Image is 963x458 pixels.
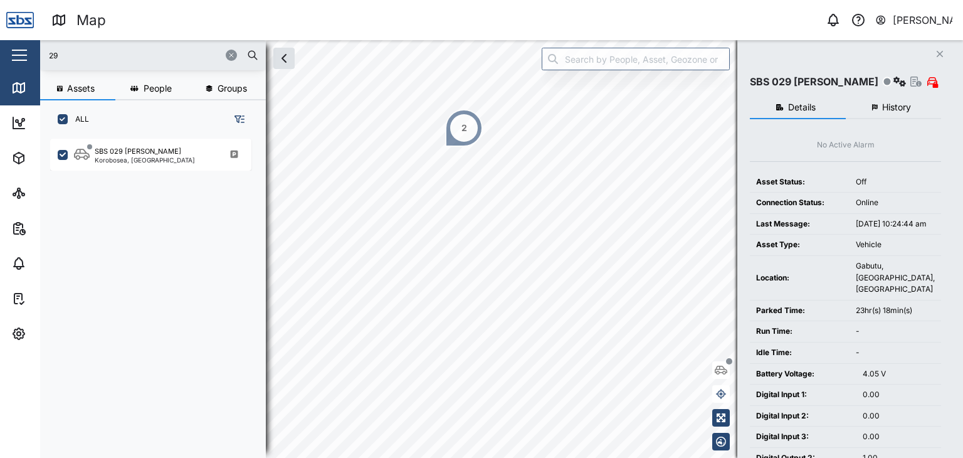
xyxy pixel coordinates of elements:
[856,305,935,317] div: 23hr(s) 18min(s)
[856,176,935,188] div: Off
[68,114,89,124] label: ALL
[756,176,843,188] div: Asset Status:
[33,292,67,306] div: Tasks
[756,272,843,284] div: Location:
[875,11,953,29] button: [PERSON_NAME]
[33,221,75,235] div: Reports
[76,9,106,31] div: Map
[95,146,181,157] div: SBS 029 [PERSON_NAME]
[756,347,843,359] div: Idle Time:
[40,40,963,458] canvas: Map
[144,84,172,93] span: People
[33,257,71,270] div: Alarms
[33,81,61,95] div: Map
[856,197,935,209] div: Online
[893,13,953,28] div: [PERSON_NAME]
[856,218,935,230] div: [DATE] 10:24:44 am
[33,186,63,200] div: Sites
[33,116,89,130] div: Dashboard
[750,74,878,90] div: SBS 029 [PERSON_NAME]
[756,431,850,443] div: Digital Input 3:
[882,103,911,112] span: History
[756,218,843,230] div: Last Message:
[863,389,935,401] div: 0.00
[863,368,935,380] div: 4.05 V
[6,6,34,34] img: Main Logo
[817,139,875,151] div: No Active Alarm
[756,410,850,422] div: Digital Input 2:
[33,327,77,341] div: Settings
[856,260,935,296] div: Gabutu, [GEOGRAPHIC_DATA], [GEOGRAPHIC_DATA]
[863,410,935,422] div: 0.00
[863,431,935,443] div: 0.00
[788,103,816,112] span: Details
[856,347,935,359] div: -
[218,84,247,93] span: Groups
[856,326,935,338] div: -
[756,389,850,401] div: Digital Input 1:
[756,197,843,209] div: Connection Status:
[95,157,195,163] div: Korobosea, [GEOGRAPHIC_DATA]
[33,151,71,165] div: Assets
[542,48,730,70] input: Search by People, Asset, Geozone or Place
[856,239,935,251] div: Vehicle
[756,326,843,338] div: Run Time:
[756,305,843,317] div: Parked Time:
[445,109,483,147] div: Map marker
[50,134,265,448] div: grid
[461,121,467,135] div: 2
[756,239,843,251] div: Asset Type:
[48,46,258,65] input: Search assets or drivers
[756,368,850,380] div: Battery Voltage:
[67,84,95,93] span: Assets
